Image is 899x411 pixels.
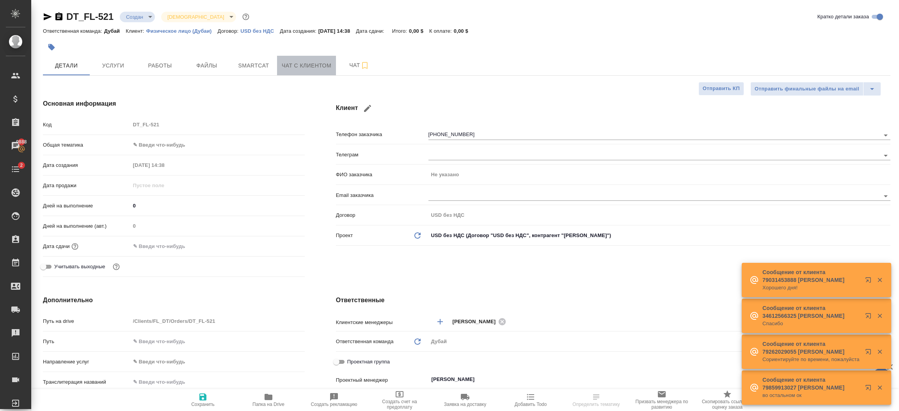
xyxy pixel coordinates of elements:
[817,13,869,21] span: Кратко детали заказа
[54,12,64,21] button: Скопировать ссылку
[133,141,295,149] div: ✎ Введи что-нибудь
[453,317,509,326] div: [PERSON_NAME]
[2,159,29,179] a: 2
[130,180,199,191] input: Пустое поле
[170,389,236,411] button: Сохранить
[698,82,744,96] button: Отправить КП
[695,389,760,411] button: Скопировать ссылку на оценку заказа
[282,61,331,71] span: Чат с клиентом
[762,268,860,284] p: Сообщение от клиента 79031453888 [PERSON_NAME]
[880,130,891,141] button: Open
[130,220,305,232] input: Пустое поле
[336,99,890,118] h4: Клиент
[336,171,428,179] p: ФИО заказчика
[318,28,356,34] p: [DATE] 14:38
[43,12,52,21] button: Скопировать ссылку для ЯМессенджера
[130,355,305,368] div: ✎ Введи что-нибудь
[699,399,755,410] span: Скопировать ссылку на оценку заказа
[703,84,740,93] span: Отправить КП
[66,11,114,22] a: DT_FL-521
[428,209,890,221] input: Пустое поле
[141,61,179,71] span: Работы
[311,402,357,407] span: Создать рекламацию
[872,348,888,355] button: Закрыть
[43,222,130,230] p: Дней на выполнение (авт.)
[130,200,305,211] input: ✎ Введи что-нибудь
[43,358,130,366] p: Направление услуг
[762,340,860,356] p: Сообщение от клиента 79262029055 [PERSON_NAME]
[146,27,218,34] a: Физическое лицо (Дубаи)
[130,241,199,252] input: ✎ Введи что-нибудь
[428,169,890,180] input: Пустое поле
[336,338,394,345] p: Ответственная команда
[235,61,272,71] span: Smartcat
[188,61,226,71] span: Файлы
[54,263,105,271] span: Учитывать выходные
[48,61,85,71] span: Детали
[165,14,226,20] button: [DEMOGRAPHIC_DATA]
[43,243,70,250] p: Дата сдачи
[252,402,284,407] span: Папка на Drive
[43,39,60,56] button: Добавить тэг
[130,159,199,171] input: Пустое поле
[130,336,305,347] input: ✎ Введи что-нибудь
[336,319,428,326] p: Клиентские менеджеры
[360,61,370,70] svg: Подписаться
[43,182,130,190] p: Дата продажи
[43,161,130,169] p: Дата создания
[130,315,305,327] input: Пустое поле
[755,85,859,94] span: Отправить финальные файлы на email
[872,384,888,391] button: Закрыть
[43,317,130,325] p: Путь на drive
[860,380,879,399] button: Открыть в новой вкладке
[43,141,130,149] p: Общая тематика
[236,389,301,411] button: Папка на Drive
[860,344,879,363] button: Открыть в новой вкладке
[15,161,27,169] span: 2
[280,28,318,34] p: Дата создания:
[860,272,879,291] button: Открыть в новой вкладке
[218,28,241,34] p: Договор:
[860,308,879,327] button: Открыть в новой вкладке
[124,14,146,20] button: Создан
[43,121,130,129] p: Код
[130,119,305,130] input: Пустое поле
[498,389,563,411] button: Добавить Todo
[94,61,132,71] span: Услуги
[111,262,121,272] button: Выбери, если сб и вс нужно считать рабочими днями для выполнения заказа.
[432,389,498,411] button: Заявка на доставку
[367,389,432,411] button: Создать счет на предоплату
[762,304,860,320] p: Сообщение от клиента 34612566325 [PERSON_NAME]
[191,402,215,407] span: Сохранить
[240,27,280,34] a: USD без НДС
[336,211,428,219] p: Договор
[336,232,353,239] p: Проект
[341,60,378,70] span: Чат
[130,138,305,152] div: ✎ Введи что-нибудь
[43,296,305,305] h4: Дополнительно
[347,358,390,366] span: Проектная группа
[880,150,891,161] button: Open
[43,378,130,386] p: Транслитерация названий
[336,191,428,199] p: Email заказчика
[515,402,547,407] span: Добавить Todo
[872,312,888,319] button: Закрыть
[70,241,80,252] button: Если добавить услуги и заполнить их объемом, то дата рассчитается автоматически
[453,318,501,326] span: [PERSON_NAME]
[301,389,367,411] button: Создать рекламацию
[634,399,690,410] span: Призвать менеджера по развитию
[120,12,155,22] div: Создан
[762,356,860,363] p: Сориентируйте по времени, пожалуйста
[241,12,251,22] button: Доп статусы указывают на важность/срочность заказа
[572,402,620,407] span: Определить тематику
[161,12,236,22] div: Создан
[563,389,629,411] button: Определить тематику
[2,136,29,156] a: 9888
[762,376,860,392] p: Сообщение от клиента 79859913027 [PERSON_NAME]
[43,99,305,108] h4: Основная информация
[126,28,146,34] p: Клиент:
[43,338,130,345] p: Путь
[431,312,449,331] button: Добавить менеджера
[104,28,126,34] p: Дубай
[336,376,428,384] p: Проектный менеджер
